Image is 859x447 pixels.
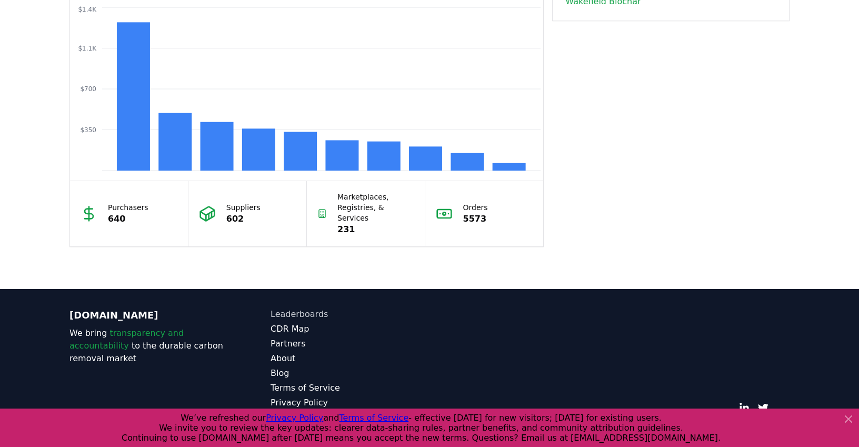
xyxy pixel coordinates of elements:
[271,396,429,409] a: Privacy Policy
[271,367,429,380] a: Blog
[78,45,97,52] tspan: $1.1K
[69,327,228,365] p: We bring to the durable carbon removal market
[271,308,429,321] a: Leaderboards
[226,213,261,225] p: 602
[271,352,429,365] a: About
[108,202,148,213] p: Purchasers
[337,192,414,223] p: Marketplaces, Registries, & Services
[337,223,414,236] p: 231
[271,337,429,350] a: Partners
[69,328,184,351] span: transparency and accountability
[739,403,750,413] a: LinkedIn
[758,403,768,413] a: Twitter
[80,85,96,93] tspan: $700
[463,202,488,213] p: Orders
[80,126,96,134] tspan: $350
[78,6,97,13] tspan: $1.4K
[69,308,228,323] p: [DOMAIN_NAME]
[463,213,488,225] p: 5573
[226,202,261,213] p: Suppliers
[108,213,148,225] p: 640
[271,323,429,335] a: CDR Map
[271,382,429,394] a: Terms of Service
